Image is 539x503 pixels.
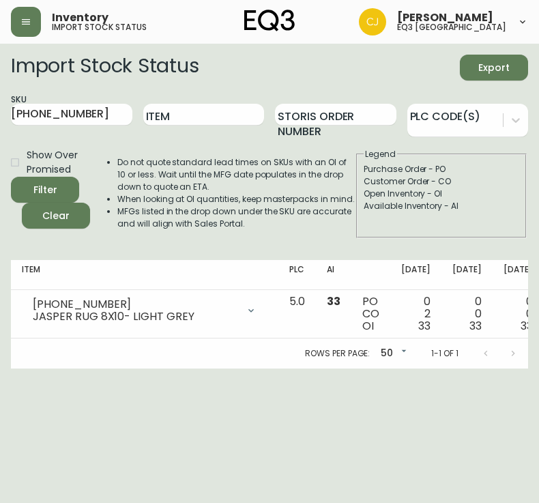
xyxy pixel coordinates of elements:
[364,200,519,212] div: Available Inventory - AI
[521,318,533,334] span: 33
[397,12,493,23] span: [PERSON_NAME]
[364,188,519,200] div: Open Inventory - OI
[11,177,79,203] button: Filter
[327,293,340,309] span: 33
[244,10,295,31] img: logo
[27,148,79,177] span: Show Over Promised
[431,347,458,360] p: 1-1 of 1
[460,55,528,81] button: Export
[278,290,316,339] td: 5.0
[375,343,409,365] div: 50
[441,260,493,290] th: [DATE]
[390,260,441,290] th: [DATE]
[52,23,147,31] h5: import stock status
[359,8,386,35] img: 7836c8950ad67d536e8437018b5c2533
[362,296,379,332] div: PO CO
[471,59,517,76] span: Export
[364,175,519,188] div: Customer Order - CO
[22,296,267,326] div: [PHONE_NUMBER]JASPER RUG 8X10- LIGHT GREY
[316,260,351,290] th: AI
[278,260,316,290] th: PLC
[362,318,374,334] span: OI
[452,296,482,332] div: 0 0
[117,193,355,205] li: When looking at OI quantities, keep masterpacks in mind.
[33,298,237,311] div: [PHONE_NUMBER]
[33,311,237,323] div: JASPER RUG 8X10- LIGHT GREY
[22,203,90,229] button: Clear
[305,347,370,360] p: Rows per page:
[364,148,397,160] legend: Legend
[418,318,431,334] span: 33
[401,296,431,332] div: 0 2
[117,205,355,230] li: MFGs listed in the drop down under the SKU are accurate and will align with Sales Portal.
[52,12,108,23] span: Inventory
[117,156,355,193] li: Do not quote standard lead times on SKUs with an OI of 10 or less. Wait until the MFG date popula...
[364,163,519,175] div: Purchase Order - PO
[11,260,278,290] th: Item
[397,23,506,31] h5: eq3 [GEOGRAPHIC_DATA]
[469,318,482,334] span: 33
[11,55,199,81] h2: Import Stock Status
[33,207,79,225] span: Clear
[504,296,533,332] div: 0 0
